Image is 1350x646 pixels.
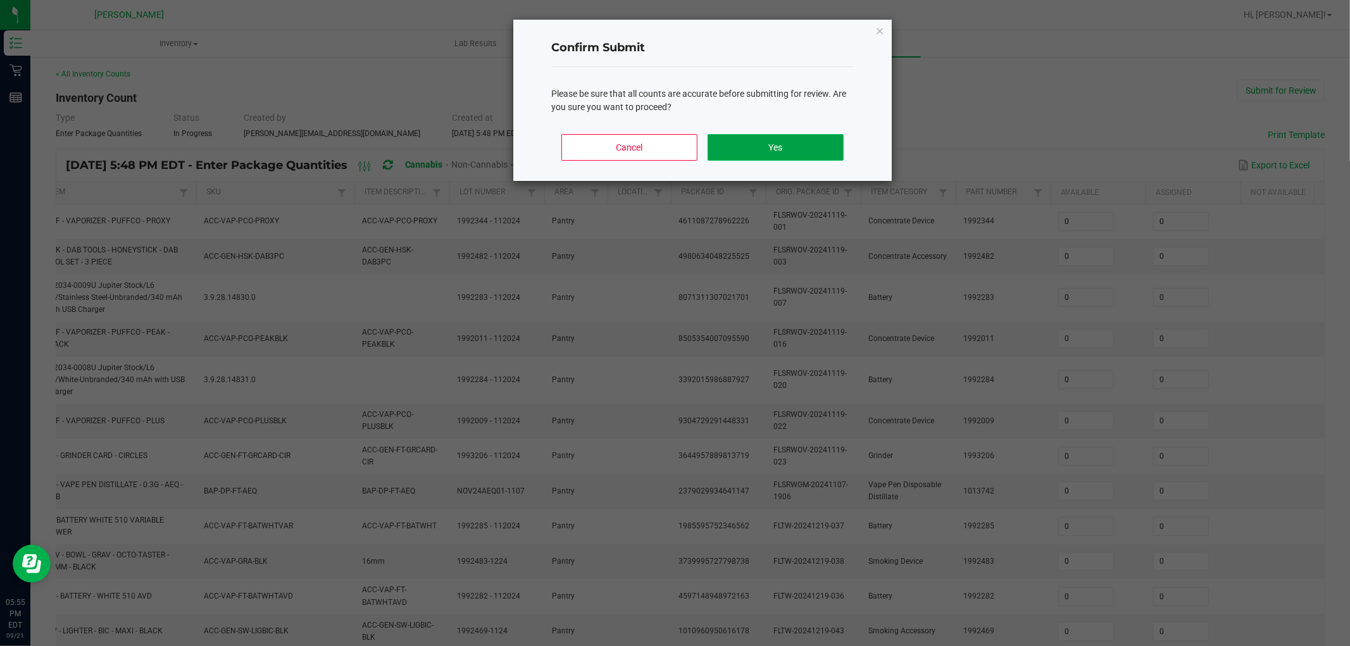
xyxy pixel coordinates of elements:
[561,134,697,161] button: Cancel
[13,545,51,583] iframe: Resource center
[875,23,884,38] button: Close
[708,134,844,161] button: Yes
[551,87,854,114] div: Please be sure that all counts are accurate before submitting for review. Are you sure you want t...
[551,40,854,56] h4: Confirm Submit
